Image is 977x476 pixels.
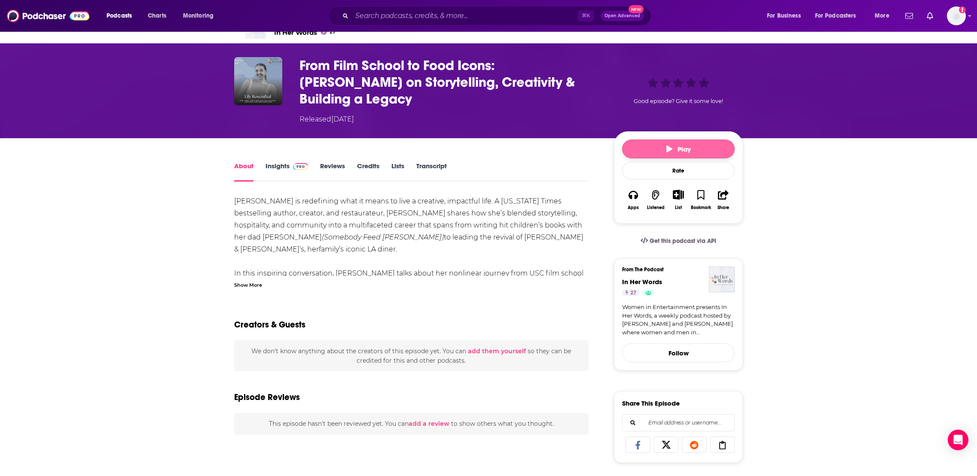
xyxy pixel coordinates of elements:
button: Show profile menu [947,6,966,25]
a: Transcript [416,162,447,182]
button: Listened [644,184,667,215]
input: Search podcasts, credits, & more... [352,9,578,23]
button: open menu [761,9,812,23]
button: add a review [409,419,449,428]
span: Play [666,145,691,153]
span: Monitoring [183,10,214,22]
span: Logged in as emma.garth [947,6,966,25]
span: Podcasts [107,10,132,22]
button: Open AdvancedNew [601,11,644,21]
button: Play [622,139,735,158]
div: Listened [647,205,665,210]
span: We don't know anything about the creators of this episode yet . You can so they can be credited f... [251,347,571,364]
a: 27 [622,289,640,296]
button: open menu [101,9,143,23]
span: Good episode? Give it some love! [634,98,723,104]
button: Show More Button [669,190,687,199]
a: Charts [142,9,171,23]
button: Share [712,184,735,215]
div: Search followers [622,414,735,431]
img: Podchaser - Follow, Share and Rate Podcasts [7,8,89,24]
a: Share on X/Twitter [654,437,679,453]
a: Share on Facebook [626,437,650,453]
a: Copy Link [710,437,735,453]
a: Reviews [320,162,345,182]
div: List [675,205,682,210]
em: (Somebody Feed [PERSON_NAME]) [322,233,444,241]
span: ⌘ K [578,10,594,21]
button: open menu [177,9,225,23]
span: New [629,5,644,13]
h2: Creators & Guests [234,319,305,330]
button: Bookmark [690,184,712,215]
a: Share on Reddit [682,437,707,453]
span: Get this podcast via API [650,237,716,245]
div: Share [717,205,729,210]
button: open menu [869,9,900,23]
img: User Profile [947,6,966,25]
div: Bookmark [691,205,711,210]
span: For Business [767,10,801,22]
input: Email address or username... [629,415,727,431]
div: Search podcasts, credits, & more... [336,6,659,26]
span: Open Advanced [605,14,640,18]
button: open menu [809,9,869,23]
a: Show notifications dropdown [902,9,916,23]
span: More [875,10,889,22]
span: Charts [148,10,166,22]
div: Open Intercom Messenger [948,430,968,450]
h3: Share This Episode [622,399,680,407]
div: Released [DATE] [299,114,354,124]
h3: Episode Reviews [234,392,300,403]
h1: From Film School to Food Icons: Lily Rosenthal on Storytelling, Creativity & Building a Legacy [299,57,600,107]
a: In Her Words [622,278,662,286]
img: In Her Words [709,267,735,292]
button: Apps [622,184,644,215]
img: Podchaser Pro [293,163,308,170]
a: Credits [357,162,379,182]
button: add them yourself [468,348,526,355]
a: InsightsPodchaser Pro [266,162,308,182]
h3: From The Podcast [622,267,728,273]
div: Show More ButtonList [667,184,690,215]
a: About [234,162,253,182]
span: For Podcasters [815,10,856,22]
div: Apps [628,205,639,210]
a: Get this podcast via API [634,230,723,252]
a: Women in Entertainment presents In Her Words, a weekly podcast hosted by [PERSON_NAME] and [PERSO... [622,303,735,337]
a: Show notifications dropdown [923,9,937,23]
button: Follow [622,343,735,362]
div: Rate [622,162,735,179]
span: This episode hasn't been reviewed yet. You can to show others what you thought. [269,420,554,427]
img: From Film School to Food Icons: Lily Rosenthal on Storytelling, Creativity & Building a Legacy [234,57,282,105]
span: 27 [630,289,636,297]
span: In Her Words [274,28,342,36]
a: Lists [391,162,404,182]
span: 27 [330,30,336,34]
svg: Add a profile image [959,6,966,13]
